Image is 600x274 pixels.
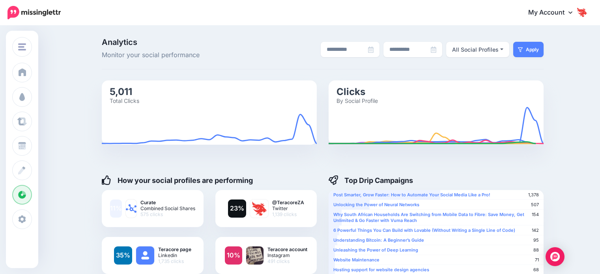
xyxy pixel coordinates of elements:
span: 1,735 clicks [158,258,191,264]
span: 68 [533,267,539,273]
b: Unleashing the Power of Deep Learning [333,247,418,253]
a: 11% [110,199,122,218]
span: 95 [533,237,539,243]
h4: Top Drip Campaigns [329,175,413,185]
div: Open Intercom Messenger [546,247,564,266]
b: Website Maintenance [333,257,379,263]
h4: How your social profiles are performing [102,175,253,185]
b: Teracore page [158,246,191,252]
img: .png-82458 [246,246,264,265]
b: @TeracoreZA [272,199,304,205]
span: 491 clicks [267,258,307,264]
a: 23% [228,199,246,218]
b: Post Smarter, Grow Faster: How to Automate Your Social Media Like a Pro! [333,192,490,198]
b: 6 Powerful Things You Can Build with Lovable (Without Writing a Single Line of Code) [333,227,515,233]
span: Instagram [267,252,307,258]
a: 10% [225,246,242,265]
a: My Account [520,3,588,22]
div: All Social Profiles [452,45,499,54]
span: 154 [532,212,539,218]
button: All Social Profiles [446,42,509,57]
b: Hosting support for website design agencies [333,267,429,272]
span: 575 clicks [140,211,195,217]
b: Teracore account [267,246,307,252]
b: Unlocking the Power of Neural Networks [333,202,419,207]
b: Understanding Bitcoin: A Beginner’s Guide [333,237,424,243]
span: Linkedin [158,252,191,258]
text: Total Clicks [110,97,139,104]
span: Twitter [272,205,304,211]
img: menu.png [18,43,26,50]
a: 35% [114,246,132,265]
img: Missinglettr [7,6,61,19]
span: 507 [531,202,539,208]
span: 142 [532,227,539,233]
span: 1,378 [528,192,539,198]
b: Why South African Households Are Switching from Mobile Data to Fibre: Save Money, Get Unlimited &... [333,212,524,223]
text: By Social Profile [336,97,378,104]
img: user_default_image.png [136,246,154,265]
span: Analytics [102,38,241,46]
button: Apply [513,42,544,57]
span: Monitor your social performance [102,50,241,60]
span: 88 [533,247,539,253]
span: 71 [535,257,539,263]
b: Curate [140,199,195,205]
span: Combined Social Shares [140,205,195,211]
span: 1,139 clicks [272,211,304,217]
img: I-HudfTB-88570.jpg [250,199,268,218]
text: 5,011 [110,86,132,97]
text: Clicks [336,86,365,97]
